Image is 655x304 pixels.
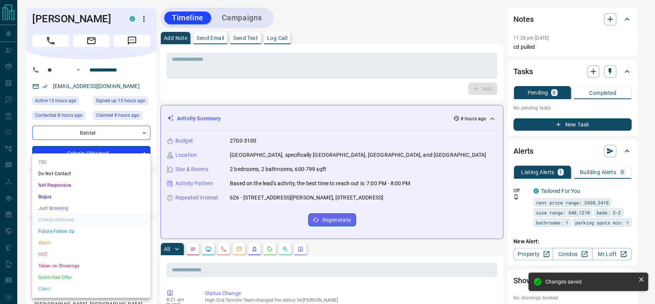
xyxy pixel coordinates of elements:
li: Future Follow Up [32,226,150,237]
li: Do Not Contact [32,168,150,179]
li: Client [32,283,150,295]
li: Submitted Offer [32,272,150,283]
li: HOT [32,249,150,260]
li: Not Responsive [32,179,150,191]
li: TBD [32,156,150,168]
div: Changes saved [545,279,635,285]
li: Bogus [32,191,150,203]
li: Warm [32,237,150,249]
li: Just Browsing [32,203,150,214]
li: Taken on Showings [32,260,150,272]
